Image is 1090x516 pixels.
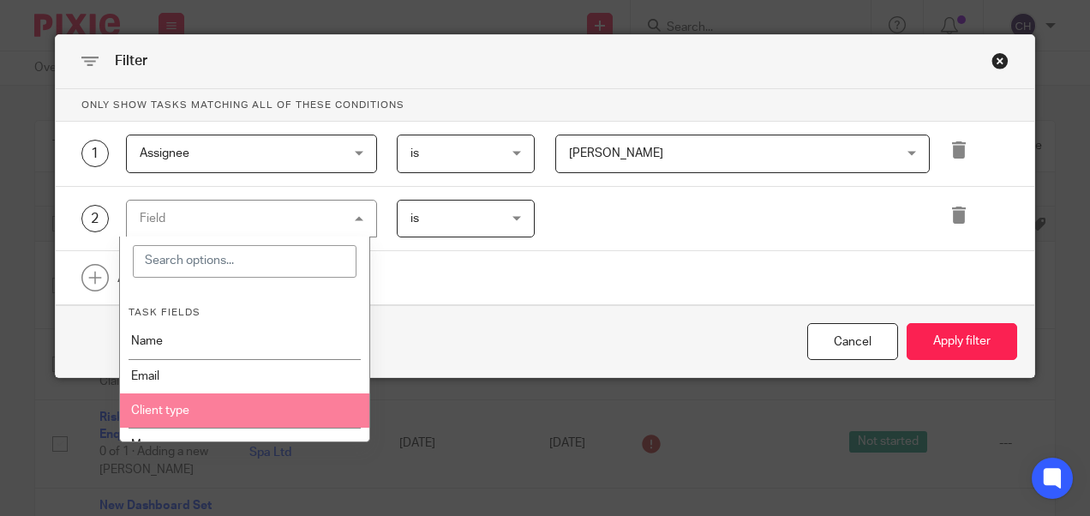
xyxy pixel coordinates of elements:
span: [PERSON_NAME] [569,147,663,159]
li: Task fields [129,288,362,324]
div: Close this dialog window [991,52,1009,69]
div: 2 [81,205,109,232]
button: Apply filter [907,323,1017,360]
li: Manager [120,428,370,462]
li: Client type [120,393,370,428]
span: is [410,147,419,159]
div: Close this dialog window [807,323,898,360]
p: Only show tasks matching all of these conditions [56,89,1035,122]
div: Field [140,213,165,225]
li: Name [120,324,370,358]
li: Email [120,359,370,393]
span: Filter [115,54,147,68]
span: is [410,213,419,225]
input: Search options... [133,245,357,278]
span: Assignee [140,147,189,159]
div: 1 [81,140,109,167]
